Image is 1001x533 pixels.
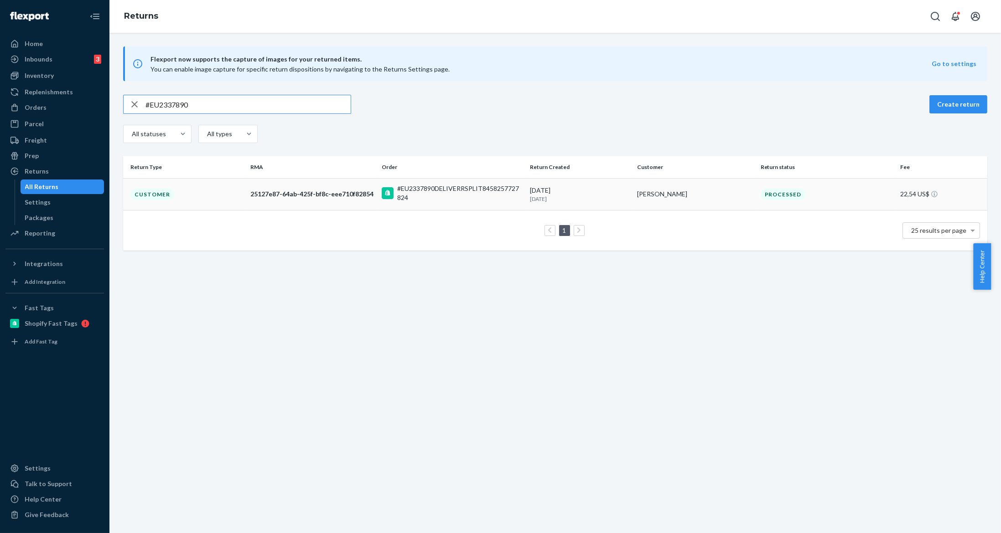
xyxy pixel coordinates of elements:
[25,119,44,128] div: Parcel
[526,156,633,178] th: Return Created
[25,87,73,97] div: Replenishments
[25,167,49,176] div: Returns
[5,100,104,115] a: Orders
[10,12,49,21] img: Flexport logo
[21,179,104,194] a: All Returns
[94,55,101,64] div: 3
[5,226,104,241] a: Reporting
[5,275,104,289] a: Add Integration
[5,52,104,67] a: Inbounds3
[25,39,43,48] div: Home
[761,189,806,200] div: Processed
[250,190,375,199] div: 25127e87-64ab-425f-bf8c-eee710f82854
[397,184,523,202] div: #EU2337890DELIVERRSPLIT8458257727824
[897,156,987,178] th: Fee
[5,36,104,51] a: Home
[5,316,104,331] a: Shopify Fast Tags
[5,461,104,476] a: Settings
[966,7,985,26] button: Open account menu
[150,65,450,73] span: You can enable image capture for specific return dispositions by navigating to the Returns Settin...
[132,129,165,138] div: All statuses
[5,256,104,271] button: Integrations
[25,55,52,64] div: Inbounds
[25,495,62,504] div: Help Center
[5,85,104,99] a: Replenishments
[929,95,987,113] button: Create return
[5,68,104,83] a: Inventory
[5,301,104,315] button: Fast Tags
[5,477,104,491] a: Talk to Support
[633,156,757,178] th: Customer
[86,7,104,26] button: Close Navigation
[912,226,967,234] span: 25 results per page
[21,210,104,225] a: Packages
[932,59,976,68] button: Go to settings
[25,103,47,112] div: Orders
[25,151,39,160] div: Prep
[123,156,247,178] th: Return Type
[378,156,526,178] th: Order
[25,182,59,191] div: All Returns
[150,54,932,65] span: Flexport now supports the capture of images for your returned items.
[25,464,51,473] div: Settings
[25,303,54,313] div: Fast Tags
[926,7,944,26] button: Open Search Box
[25,198,51,207] div: Settings
[25,278,65,286] div: Add Integration
[25,229,55,238] div: Reporting
[5,492,104,507] a: Help Center
[973,243,991,290] button: Help Center
[530,186,630,203] div: [DATE]
[5,117,104,131] a: Parcel
[145,95,351,113] input: Search returns by rma, id, tracking number
[897,178,987,210] td: 22,54 US$
[25,479,72,488] div: Talk to Support
[25,259,63,268] div: Integrations
[25,510,69,519] div: Give Feedback
[5,507,104,522] button: Give Feedback
[561,226,568,234] a: Page 1 is your current page
[21,195,104,210] a: Settings
[25,338,57,345] div: Add Fast Tag
[25,136,47,145] div: Freight
[5,149,104,163] a: Prep
[25,319,78,328] div: Shopify Fast Tags
[130,189,174,200] div: Customer
[247,156,379,178] th: RMA
[207,129,231,138] div: All types
[5,133,104,148] a: Freight
[757,156,897,178] th: Return status
[25,213,54,222] div: Packages
[530,195,630,203] p: [DATE]
[5,334,104,349] a: Add Fast Tag
[117,3,166,30] ol: breadcrumbs
[946,7,965,26] button: Open notifications
[637,190,753,199] div: [PERSON_NAME]
[124,11,158,21] a: Returns
[25,71,54,80] div: Inventory
[5,164,104,179] a: Returns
